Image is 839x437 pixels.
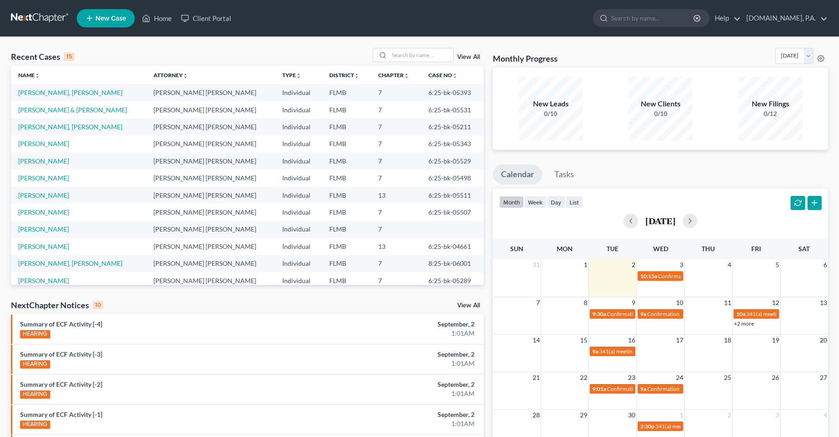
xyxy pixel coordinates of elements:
[592,311,606,317] span: 9:30a
[35,73,40,79] i: unfold_more
[640,273,657,279] span: 10:15a
[329,419,475,428] div: 1:01AM
[428,72,458,79] a: Case Nounfold_more
[771,372,780,383] span: 26
[627,335,636,346] span: 16
[18,140,69,147] a: [PERSON_NAME]
[607,385,659,392] span: Confirmation hearing
[322,136,371,153] td: FLMB
[775,410,780,421] span: 3
[421,187,484,204] td: 6:25-bk-05511
[583,297,588,308] span: 8
[371,238,421,255] td: 13
[607,311,659,317] span: Confirmation hearing
[421,169,484,186] td: 6:25-bk-05498
[579,410,588,421] span: 29
[322,204,371,221] td: FLMB
[275,255,322,272] td: Individual
[583,259,588,270] span: 1
[389,48,453,62] input: Search by name...
[751,245,761,253] span: Fri
[457,54,480,60] a: View All
[611,10,695,26] input: Search by name...
[176,10,236,26] a: Client Portal
[275,204,322,221] td: Individual
[645,216,675,226] h2: [DATE]
[275,272,322,289] td: Individual
[18,259,122,267] a: [PERSON_NAME], [PERSON_NAME]
[823,259,828,270] span: 6
[679,259,684,270] span: 3
[371,101,421,118] td: 7
[354,73,359,79] i: unfold_more
[371,204,421,221] td: 7
[18,208,69,216] a: [PERSON_NAME]
[519,99,583,109] div: New Leads
[739,99,802,109] div: New Filings
[524,196,547,208] button: week
[519,109,583,118] div: 0/10
[371,272,421,289] td: 7
[329,380,475,389] div: September, 2
[546,164,582,184] a: Tasks
[592,385,606,392] span: 9:01a
[137,10,176,26] a: Home
[823,410,828,421] span: 4
[20,421,50,429] div: HEARING
[647,385,699,392] span: Confirmation hearing
[723,297,732,308] span: 11
[146,153,275,169] td: [PERSON_NAME] [PERSON_NAME]
[746,311,782,317] span: 341(a) meeting
[275,153,322,169] td: Individual
[579,335,588,346] span: 15
[18,89,122,96] a: [PERSON_NAME], [PERSON_NAME]
[64,53,74,61] div: 15
[275,238,322,255] td: Individual
[146,169,275,186] td: [PERSON_NAME] [PERSON_NAME]
[532,335,541,346] span: 14
[18,174,69,182] a: [PERSON_NAME]
[275,221,322,238] td: Individual
[329,320,475,329] div: September, 2
[275,101,322,118] td: Individual
[627,372,636,383] span: 23
[275,136,322,153] td: Individual
[565,196,583,208] button: list
[11,300,103,311] div: NextChapter Notices
[592,348,598,355] span: 9a
[421,153,484,169] td: 6:25-bk-05529
[499,196,524,208] button: month
[457,302,480,309] a: View All
[322,101,371,118] td: FLMB
[532,259,541,270] span: 31
[631,297,636,308] span: 9
[421,84,484,101] td: 6:25-bk-05393
[296,73,301,79] i: unfold_more
[146,118,275,135] td: [PERSON_NAME] [PERSON_NAME]
[378,72,409,79] a: Chapterunfold_more
[371,153,421,169] td: 7
[153,72,188,79] a: Attorneyunfold_more
[640,423,654,430] span: 2:30p
[675,335,684,346] span: 17
[371,221,421,238] td: 7
[675,297,684,308] span: 10
[20,320,102,328] a: Summary of ECF Activity [-4]
[628,99,692,109] div: New Clients
[20,390,50,399] div: HEARING
[322,221,371,238] td: FLMB
[710,10,741,26] a: Help
[95,15,126,22] span: New Case
[647,311,699,317] span: Confirmation hearing
[532,410,541,421] span: 28
[727,410,732,421] span: 2
[275,118,322,135] td: Individual
[493,164,542,184] a: Calendar
[371,255,421,272] td: 7
[371,169,421,186] td: 7
[371,84,421,101] td: 7
[655,423,691,430] span: 341(a) meeting
[322,187,371,204] td: FLMB
[18,106,127,114] a: [PERSON_NAME] & [PERSON_NAME]
[658,273,710,279] span: Confirmation hearing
